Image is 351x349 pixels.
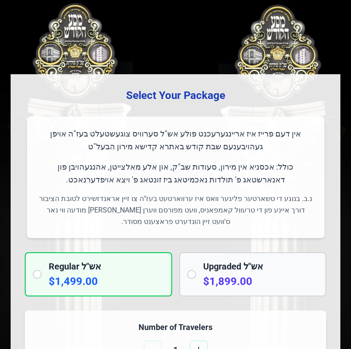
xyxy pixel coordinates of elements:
[49,274,164,288] p: $1,499.00
[203,260,319,273] h2: Upgraded אש"ל
[38,193,314,228] p: נ.ב. בנוגע די טשארטער פליגער וואס איז ערווארטעט בעז"ה צו זיין אראנדזשירט לטובת הציבור דורך איינע ...
[35,321,316,334] h4: Number of Travelers
[49,260,164,273] h2: Regular אש"ל
[38,127,314,153] p: אין דעם פרייז איז אריינגערעכנט פולע אש"ל סערוויס צוגעשטעלט בעז"ה אויפן געהויבענעם שבת קודש באתרא ...
[38,160,314,186] p: כולל: אכסניא אין מירון, סעודות שב"ק, און אלע מאלצייטן, אהנגעהויבן פון דאנארשטאג פ' תולדות נאכמיטא...
[25,88,326,102] h3: Select Your Package
[203,274,319,288] p: $1,899.00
